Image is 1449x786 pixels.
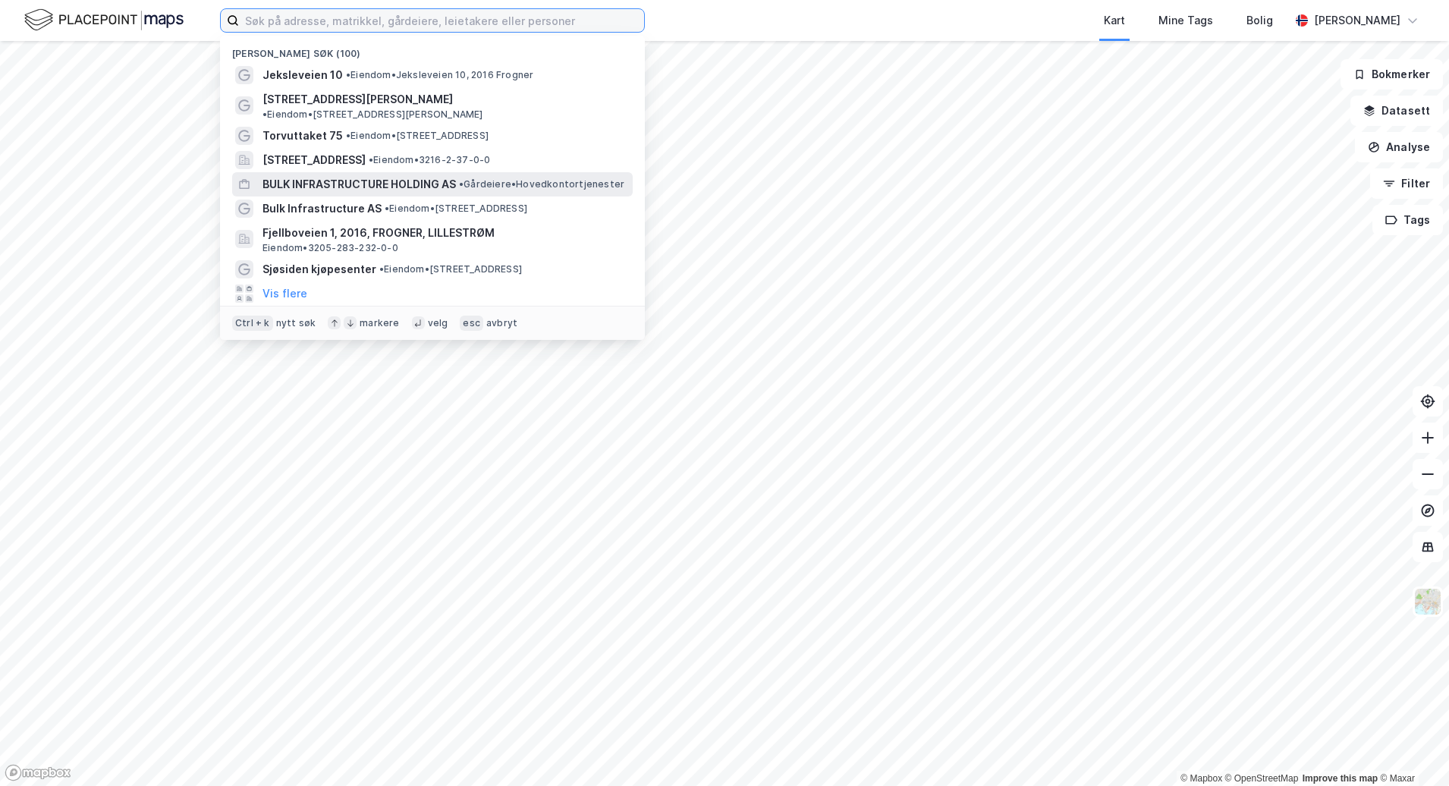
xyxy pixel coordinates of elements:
[262,200,382,218] span: Bulk Infrastructure AS
[486,317,517,329] div: avbryt
[360,317,399,329] div: markere
[24,7,184,33] img: logo.f888ab2527a4732fd821a326f86c7f29.svg
[262,260,376,278] span: Sjøsiden kjøpesenter
[262,224,627,242] span: Fjellboveien 1, 2016, FROGNER, LILLESTRØM
[1341,59,1443,90] button: Bokmerker
[1350,96,1443,126] button: Datasett
[262,66,343,84] span: Jeksleveien 10
[346,130,350,141] span: •
[1370,168,1443,199] button: Filter
[276,317,316,329] div: nytt søk
[346,130,489,142] span: Eiendom • [STREET_ADDRESS]
[262,175,456,193] span: BULK INFRASTRUCTURE HOLDING AS
[262,242,398,254] span: Eiendom • 3205-283-232-0-0
[232,316,273,331] div: Ctrl + k
[1372,205,1443,235] button: Tags
[220,36,645,63] div: [PERSON_NAME] søk (100)
[460,316,483,331] div: esc
[1104,11,1125,30] div: Kart
[346,69,533,81] span: Eiendom • Jeksleveien 10, 2016 Frogner
[369,154,490,166] span: Eiendom • 3216-2-37-0-0
[5,764,71,781] a: Mapbox homepage
[262,108,267,120] span: •
[262,127,343,145] span: Torvuttaket 75
[379,263,384,275] span: •
[428,317,448,329] div: velg
[1373,713,1449,786] iframe: Chat Widget
[459,178,464,190] span: •
[262,151,366,169] span: [STREET_ADDRESS]
[379,263,522,275] span: Eiendom • [STREET_ADDRESS]
[346,69,350,80] span: •
[369,154,373,165] span: •
[1225,773,1299,784] a: OpenStreetMap
[1180,773,1222,784] a: Mapbox
[262,108,483,121] span: Eiendom • [STREET_ADDRESS][PERSON_NAME]
[1413,587,1442,616] img: Z
[262,285,307,303] button: Vis flere
[1303,773,1378,784] a: Improve this map
[262,90,453,108] span: [STREET_ADDRESS][PERSON_NAME]
[459,178,624,190] span: Gårdeiere • Hovedkontortjenester
[1246,11,1273,30] div: Bolig
[1158,11,1213,30] div: Mine Tags
[1355,132,1443,162] button: Analyse
[385,203,527,215] span: Eiendom • [STREET_ADDRESS]
[1314,11,1400,30] div: [PERSON_NAME]
[239,9,644,32] input: Søk på adresse, matrikkel, gårdeiere, leietakere eller personer
[385,203,389,214] span: •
